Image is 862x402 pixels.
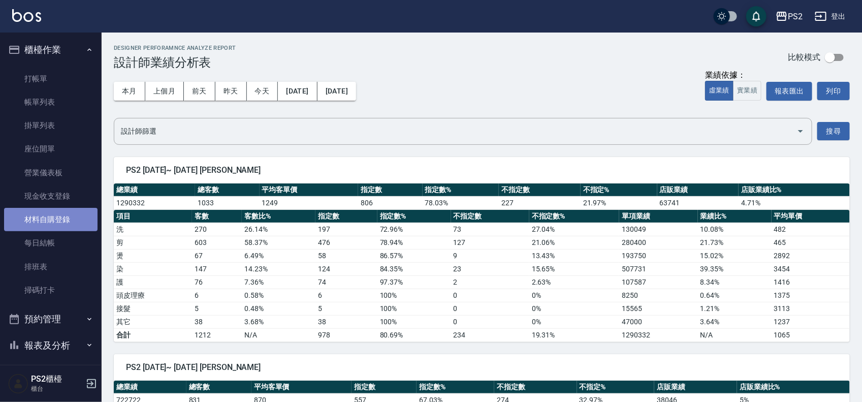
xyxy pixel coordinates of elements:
[746,6,767,26] button: save
[772,249,850,262] td: 2892
[192,210,242,223] th: 客數
[12,9,41,22] img: Logo
[451,223,529,236] td: 73
[242,249,315,262] td: 6.49 %
[377,302,451,315] td: 100 %
[4,161,98,184] a: 營業儀表板
[772,210,850,223] th: 平均單價
[772,236,850,249] td: 465
[698,223,772,236] td: 10.08 %
[192,223,242,236] td: 270
[4,37,98,63] button: 櫃檯作業
[739,196,850,209] td: 4.71 %
[377,223,451,236] td: 72.96 %
[114,223,192,236] td: 洗
[529,275,620,289] td: 2.63 %
[451,275,529,289] td: 2
[654,381,737,394] th: 店販業績
[4,255,98,279] a: 排班表
[423,196,499,209] td: 78.03 %
[817,122,850,141] button: 搜尋
[192,302,242,315] td: 5
[529,328,620,342] td: 19.31%
[114,183,195,197] th: 總業績
[242,210,315,223] th: 客數比%
[358,196,422,209] td: 806
[4,67,98,90] a: 打帳單
[114,236,192,249] td: 剪
[242,275,315,289] td: 7.36 %
[494,381,577,394] th: 不指定數
[377,289,451,302] td: 100 %
[698,315,772,328] td: 3.64 %
[114,289,192,302] td: 頭皮理療
[278,82,317,101] button: [DATE]
[529,249,620,262] td: 13.43 %
[192,262,242,275] td: 147
[698,262,772,275] td: 39.35 %
[31,374,83,384] h5: PS2櫃檯
[114,249,192,262] td: 燙
[451,210,529,223] th: 不指定數
[423,183,499,197] th: 指定數%
[4,137,98,161] a: 座位開單
[619,302,697,315] td: 15565
[451,289,529,302] td: 0
[114,210,192,223] th: 項目
[698,328,772,342] td: N/A
[114,315,192,328] td: 其它
[788,52,820,63] p: 比較模式
[705,70,761,81] div: 業績依據：
[698,236,772,249] td: 21.73 %
[126,165,838,175] span: PS2 [DATE]~ [DATE] [PERSON_NAME]
[114,275,192,289] td: 護
[451,249,529,262] td: 9
[315,223,377,236] td: 197
[215,82,247,101] button: 昨天
[242,289,315,302] td: 0.58 %
[529,210,620,223] th: 不指定數%
[145,82,184,101] button: 上個月
[619,223,697,236] td: 130049
[260,183,359,197] th: 平均客單價
[705,81,733,101] button: 虛業績
[451,328,529,342] td: 234
[377,210,451,223] th: 指定數%
[619,328,697,342] td: 1290332
[499,196,581,209] td: 227
[242,262,315,275] td: 14.23 %
[581,183,657,197] th: 不指定%
[242,328,315,342] td: N/A
[4,306,98,332] button: 預約管理
[698,210,772,223] th: 業績比%
[733,81,761,101] button: 實業績
[192,289,242,302] td: 6
[186,381,251,394] th: 總客數
[772,275,850,289] td: 1416
[772,223,850,236] td: 482
[529,262,620,275] td: 15.65 %
[772,262,850,275] td: 3454
[126,362,838,373] span: PS2 [DATE]~ [DATE] [PERSON_NAME]
[451,262,529,275] td: 23
[195,196,259,209] td: 1033
[377,328,451,342] td: 80.69%
[184,82,215,101] button: 前天
[31,384,83,393] p: 櫃台
[114,82,145,101] button: 本月
[619,236,697,249] td: 280400
[4,332,98,359] button: 報表及分析
[114,210,850,342] table: a dense table
[451,302,529,315] td: 0
[529,223,620,236] td: 27.04 %
[315,262,377,275] td: 124
[4,114,98,137] a: 掛單列表
[114,328,192,342] td: 合計
[114,183,850,210] table: a dense table
[772,289,850,302] td: 1375
[657,183,739,197] th: 店販業績
[114,262,192,275] td: 染
[192,315,242,328] td: 38
[619,275,697,289] td: 107587
[577,381,655,394] th: 不指定%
